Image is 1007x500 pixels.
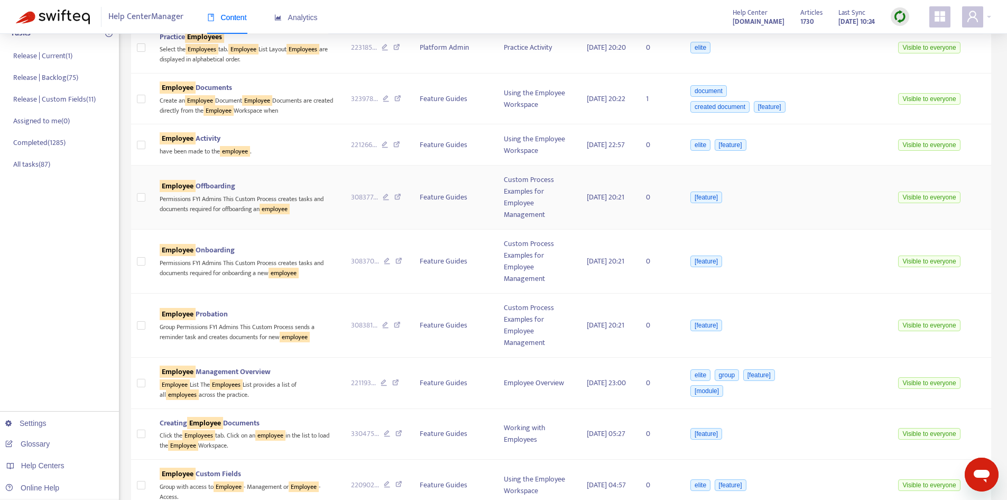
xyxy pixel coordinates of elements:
div: have been made to the . [160,144,334,157]
p: Release | Backlog ( 75 ) [13,72,78,83]
span: [feature] [690,320,722,331]
p: All tasks ( 87 ) [13,159,50,170]
sqkw: Employees [182,430,215,441]
sqkw: Employees [185,31,224,43]
td: Working with Employees [495,409,578,460]
td: 0 [638,409,680,460]
span: Help Center [733,7,768,19]
img: Swifteq [16,10,90,24]
span: [DATE] 20:20 [587,41,626,53]
a: Settings [5,419,47,428]
sqkw: Employee [160,244,196,256]
span: Visible to everyone [898,42,960,53]
td: Employee Overview [495,358,578,408]
span: Activity [160,132,220,144]
td: Feature Guides [411,409,495,460]
img: sync.dc5367851b00ba804db3.png [893,10,907,23]
sqkw: employees [166,389,199,400]
span: elite [690,42,710,53]
span: 221266 ... [351,139,377,151]
span: [DATE] 20:21 [587,319,624,331]
p: Tasks [11,27,31,40]
sqkw: Employee [228,44,258,54]
td: 0 [638,124,680,166]
sqkw: employee [255,430,285,441]
sqkw: Employee [160,180,196,192]
td: Feature Guides [411,124,495,166]
span: [module] [690,385,723,397]
span: 223185 ... [351,42,377,53]
span: Practice [160,31,224,43]
strong: [DOMAIN_NAME] [733,16,784,28]
td: Custom Process Examples for Employee Management [495,294,578,358]
span: [feature] [690,256,722,267]
span: [DATE] 04:57 [587,479,626,491]
td: 0 [638,230,680,294]
div: Select the tab. List Layout are displayed in alphabetical order. [160,43,334,65]
span: Visible to everyone [898,192,960,203]
span: [feature] [754,101,786,113]
sqkw: Employee [160,308,196,320]
sqkw: Employee [160,132,196,144]
span: area-chart [274,14,282,21]
span: Help Center Manager [108,7,183,27]
td: 1 [638,74,680,124]
div: Group Permissions FYI Admins This Custom Process sends a reminder task and creates documents for new [160,320,334,342]
span: Visible to everyone [898,256,960,267]
span: [DATE] 22:57 [587,139,625,151]
div: List The List provides a list of all across the practice. [160,378,334,399]
strong: [DATE] 10:24 [838,16,875,28]
sqkw: Employee [289,481,319,492]
span: [DATE] 05:27 [587,428,625,440]
a: [DOMAIN_NAME] [733,15,784,28]
sqkw: Employees [287,44,319,54]
span: elite [690,139,710,151]
div: Click the tab. Click on an in the list to load the Workspace. [160,429,334,451]
strong: 1730 [800,16,814,28]
td: Using the Employee Workspace [495,124,578,166]
span: Visible to everyone [898,139,960,151]
sqkw: Employee [160,379,190,390]
sqkw: Employee [185,95,215,106]
td: Feature Guides [411,166,495,230]
span: [DATE] 20:21 [587,255,624,267]
span: [feature] [743,369,775,381]
td: Feature Guides [411,294,495,358]
span: Documents [160,81,232,94]
sqkw: Employee [160,366,196,378]
span: 220902 ... [351,479,379,491]
span: [feature] [715,139,746,151]
td: Platform Admin [411,23,495,74]
td: 0 [638,294,680,358]
td: 0 [638,166,680,230]
sqkw: Employee [204,105,234,116]
span: Visible to everyone [898,428,960,440]
span: Visible to everyone [898,377,960,389]
span: Help Centers [21,461,64,470]
span: Last Sync [838,7,865,19]
span: user [966,10,979,23]
span: [DATE] 20:22 [587,93,625,105]
span: Custom Fields [160,468,241,480]
span: Onboarding [160,244,235,256]
span: group [715,369,740,381]
span: 221193 ... [351,377,376,389]
td: 0 [638,23,680,74]
sqkw: employee [280,332,310,342]
span: Visible to everyone [898,93,960,105]
sqkw: employee [269,268,299,278]
span: 308381 ... [351,320,377,331]
td: 0 [638,358,680,408]
sqkw: employee [220,146,250,157]
span: [feature] [715,479,746,491]
iframe: Button to launch messaging window [965,458,999,492]
span: Creating Documents [160,417,260,429]
td: Feature Guides [411,358,495,408]
span: Offboarding [160,180,235,192]
span: document [690,85,727,97]
sqkw: Employee [187,417,223,429]
td: Using the Employee Workspace [495,74,578,124]
td: Feature Guides [411,74,495,124]
span: elite [690,479,710,491]
span: [feature] [690,428,722,440]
